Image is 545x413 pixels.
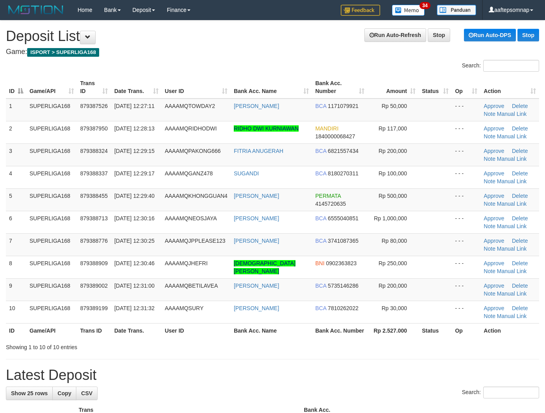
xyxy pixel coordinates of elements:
[6,48,539,56] h4: Game:
[428,28,450,42] a: Stop
[11,390,48,396] span: Show 25 rows
[6,121,26,143] td: 2
[6,166,26,188] td: 4
[6,99,26,121] td: 1
[328,283,358,289] span: Copy 5735146286 to clipboard
[26,143,77,166] td: SUPERLIGA168
[484,260,504,266] a: Approve
[497,156,527,162] a: Manual Link
[6,367,539,383] h1: Latest Deposit
[6,301,26,323] td: 10
[26,323,77,338] th: Game/API
[234,148,283,154] a: FITRIA ANUGERAH
[165,148,221,154] span: AAAAMQPAKONG666
[484,305,504,311] a: Approve
[328,305,358,311] span: Copy 7810262022 to clipboard
[165,305,204,311] span: AAAAMQSURY
[484,156,495,162] a: Note
[484,133,495,140] a: Note
[165,125,217,132] span: AAAAMQRIDHODWI
[497,268,527,274] a: Manual Link
[483,387,539,398] input: Search:
[512,170,528,177] a: Delete
[484,283,504,289] a: Approve
[379,125,407,132] span: Rp 117,000
[484,103,504,109] a: Approve
[312,76,368,99] th: Bank Acc. Number: activate to sort column ascending
[484,223,495,229] a: Note
[80,260,108,266] span: 879388909
[231,323,312,338] th: Bank Acc. Name
[80,170,108,177] span: 879388337
[382,305,407,311] span: Rp 30,000
[6,76,26,99] th: ID: activate to sort column descending
[26,188,77,211] td: SUPERLIGA168
[484,178,495,184] a: Note
[419,76,452,99] th: Status: activate to sort column ascending
[76,387,98,400] a: CSV
[80,305,108,311] span: 879389199
[162,76,231,99] th: User ID: activate to sort column ascending
[80,148,108,154] span: 879388324
[312,323,368,338] th: Bank Acc. Number
[6,143,26,166] td: 3
[517,29,539,41] a: Stop
[419,2,430,9] span: 34
[234,260,296,274] a: [DEMOGRAPHIC_DATA] [PERSON_NAME]
[379,260,407,266] span: Rp 250,000
[52,387,76,400] a: Copy
[315,215,326,221] span: BCA
[484,193,504,199] a: Approve
[497,201,527,207] a: Manual Link
[512,260,528,266] a: Delete
[6,387,53,400] a: Show 25 rows
[437,5,476,15] img: panduan.png
[484,238,504,244] a: Approve
[234,125,299,132] a: RIDHO DWI KURNIAWAN
[484,111,495,117] a: Note
[328,215,358,221] span: Copy 6555040851 to clipboard
[452,323,480,338] th: Op
[114,238,154,244] span: [DATE] 12:30:25
[512,215,528,221] a: Delete
[484,201,495,207] a: Note
[6,188,26,211] td: 5
[512,238,528,244] a: Delete
[452,256,480,278] td: - - -
[483,60,539,72] input: Search:
[114,125,154,132] span: [DATE] 12:28:13
[26,211,77,233] td: SUPERLIGA168
[452,143,480,166] td: - - -
[382,103,407,109] span: Rp 50,000
[26,166,77,188] td: SUPERLIGA168
[6,4,66,16] img: MOTION_logo.png
[497,178,527,184] a: Manual Link
[484,246,495,252] a: Note
[234,305,279,311] a: [PERSON_NAME]
[382,238,407,244] span: Rp 80,000
[57,390,71,396] span: Copy
[484,313,495,319] a: Note
[234,283,279,289] a: [PERSON_NAME]
[452,188,480,211] td: - - -
[374,215,407,221] span: Rp 1,000,000
[6,278,26,301] td: 9
[6,256,26,278] td: 8
[80,283,108,289] span: 879389002
[6,28,539,44] h1: Deposit List
[114,148,154,154] span: [DATE] 12:29:15
[114,260,154,266] span: [DATE] 12:30:46
[315,133,355,140] span: Copy 1840000068427 to clipboard
[452,121,480,143] td: - - -
[341,5,380,16] img: Feedback.jpg
[512,305,528,311] a: Delete
[26,76,77,99] th: Game/API: activate to sort column ascending
[462,387,539,398] label: Search:
[512,193,528,199] a: Delete
[234,238,279,244] a: [PERSON_NAME]
[111,76,161,99] th: Date Trans.: activate to sort column ascending
[497,313,527,319] a: Manual Link
[315,103,326,109] span: BCA
[379,170,407,177] span: Rp 100,000
[234,103,279,109] a: [PERSON_NAME]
